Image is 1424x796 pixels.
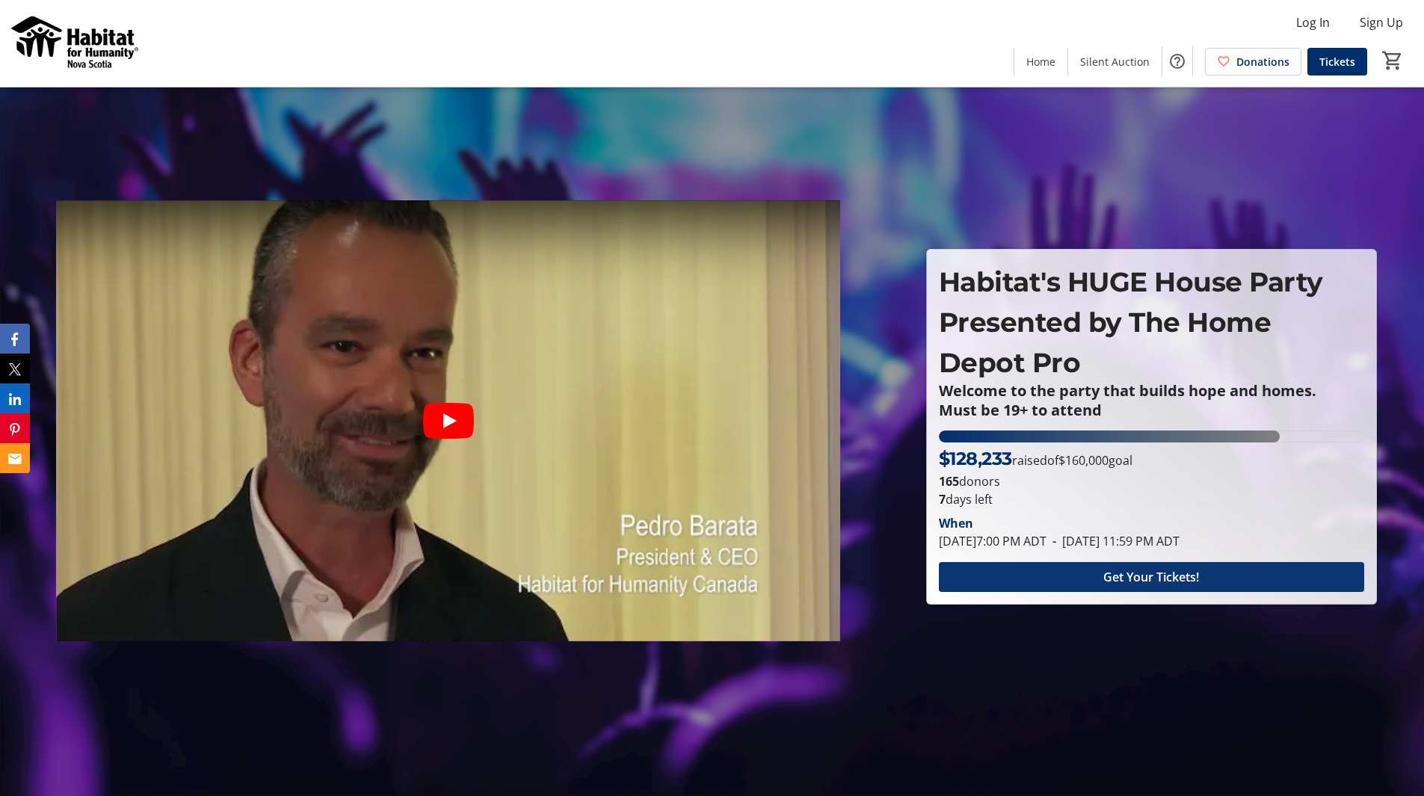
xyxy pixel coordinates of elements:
[1348,10,1415,34] button: Sign Up
[939,431,1364,442] div: 80.14593125% of fundraising goal reached
[1047,533,1062,549] span: -
[939,514,973,532] div: When
[1026,54,1055,70] span: Home
[9,6,142,81] img: Habitat for Humanity Nova Scotia's Logo
[423,403,474,439] button: Play video
[939,380,1316,401] strong: Welcome to the party that builds hope and homes.
[1205,48,1301,75] a: Donations
[939,533,1047,549] span: [DATE] 7:00 PM ADT
[939,490,1364,508] p: days left
[1319,54,1355,70] span: Tickets
[1103,568,1199,586] span: Get Your Tickets!
[1379,47,1406,74] button: Cart
[1080,54,1150,70] span: Silent Auction
[1296,13,1330,31] span: Log In
[1307,48,1367,75] a: Tickets
[1360,13,1403,31] span: Sign Up
[939,491,946,507] span: 7
[1236,54,1289,70] span: Donations
[1014,48,1067,75] a: Home
[1162,46,1192,76] button: Help
[1068,48,1162,75] a: Silent Auction
[939,448,1012,469] span: $128,233
[1284,10,1342,34] button: Log In
[939,265,1323,379] span: Habitat's HUGE House Party Presented by The Home Depot Pro
[1058,452,1109,469] span: $160,000
[939,473,959,490] b: 165
[939,562,1364,592] button: Get Your Tickets!
[939,445,1132,472] p: raised of goal
[1047,533,1180,549] span: [DATE] 11:59 PM ADT
[939,472,1364,490] p: donors
[939,402,1364,419] p: Must be 19+ to attend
